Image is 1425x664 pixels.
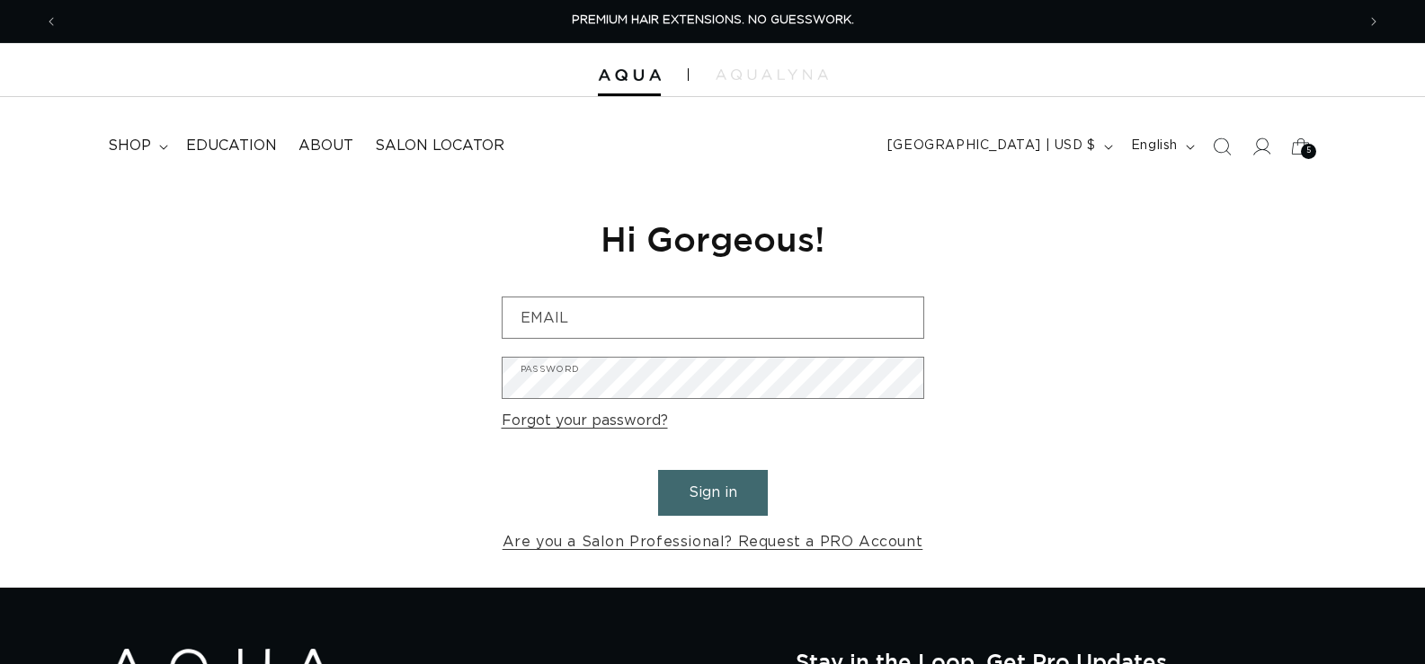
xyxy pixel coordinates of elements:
button: Previous announcement [31,4,71,39]
span: About [298,137,353,155]
input: Email [503,297,923,338]
span: shop [108,137,151,155]
button: English [1120,129,1202,164]
a: Are you a Salon Professional? Request a PRO Account [503,529,923,555]
span: Salon Locator [375,137,504,155]
span: PREMIUM HAIR EXTENSIONS. NO GUESSWORK. [572,14,854,26]
h1: Hi Gorgeous! [502,217,924,261]
img: Aqua Hair Extensions [598,69,661,82]
a: Salon Locator [364,126,515,166]
img: aqualyna.com [716,69,828,80]
summary: shop [97,126,175,166]
button: [GEOGRAPHIC_DATA] | USD $ [877,129,1120,164]
button: Sign in [658,470,768,516]
span: [GEOGRAPHIC_DATA] | USD $ [887,137,1096,155]
span: Education [186,137,277,155]
a: About [288,126,364,166]
a: Forgot your password? [502,408,668,434]
span: 5 [1306,144,1312,159]
a: Education [175,126,288,166]
button: Next announcement [1354,4,1394,39]
summary: Search [1202,127,1242,166]
span: English [1131,137,1178,155]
